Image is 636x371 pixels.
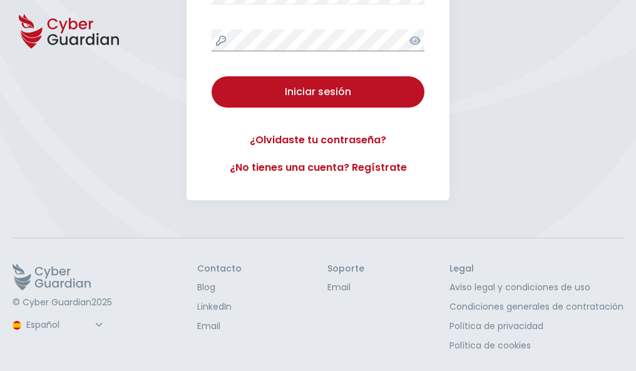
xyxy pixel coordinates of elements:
[197,281,242,294] a: Blog
[212,133,424,148] a: ¿Olvidaste tu contraseña?
[212,76,424,108] button: Iniciar sesión
[327,281,364,294] a: Email
[13,321,21,330] img: region-logo
[221,84,415,99] div: Iniciar sesión
[449,263,623,275] h3: Legal
[327,263,364,275] h3: Soporte
[197,300,242,313] a: LinkedIn
[449,320,623,333] a: Política de privacidad
[197,263,242,275] h3: Contacto
[13,297,112,308] p: © Cyber Guardian 2025
[197,320,242,333] a: Email
[449,339,623,352] a: Política de cookies
[212,160,424,175] a: ¿No tienes una cuenta? Regístrate
[449,281,623,294] a: Aviso legal y condiciones de uso
[449,300,623,313] a: Condiciones generales de contratación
